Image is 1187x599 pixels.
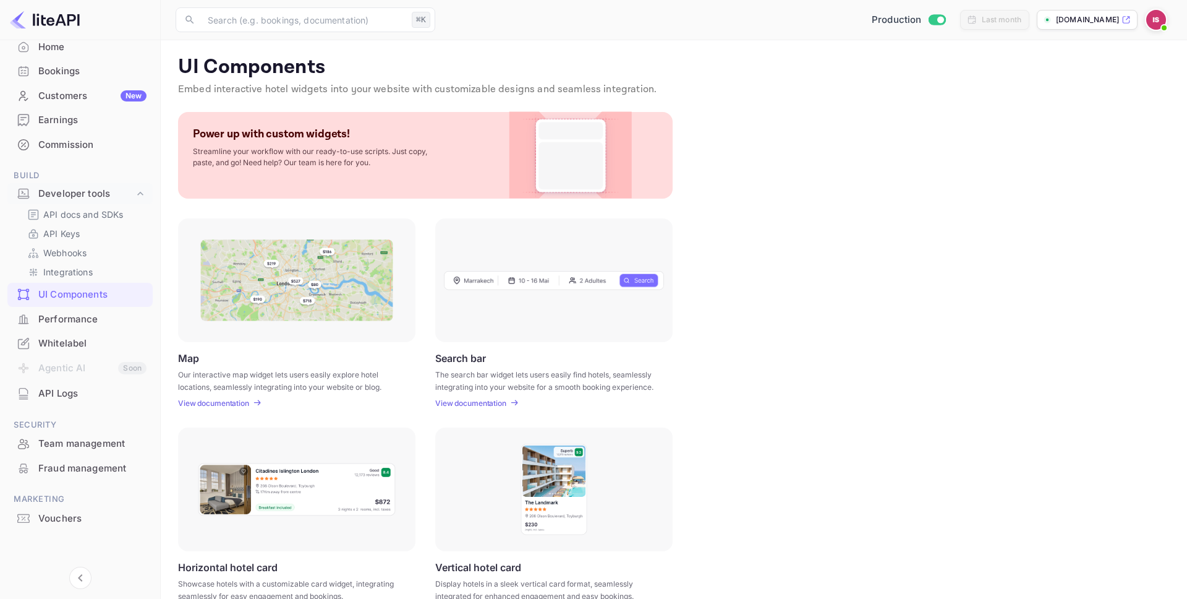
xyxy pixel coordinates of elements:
[435,369,657,391] p: The search bar widget lets users easily find hotels, seamlessly integrating into your website for...
[7,507,153,531] div: Vouchers
[43,208,124,221] p: API docs and SDKs
[197,462,396,517] img: Horizontal hotel card Frame
[7,382,153,406] div: API Logs
[7,84,153,108] div: CustomersNew
[22,263,148,281] div: Integrations
[7,308,153,330] a: Performance
[22,205,148,223] div: API docs and SDKs
[38,337,147,351] div: Whitelabel
[38,89,147,103] div: Customers
[7,35,153,59] div: Home
[867,13,950,27] div: Switch to Sandbox mode
[38,288,147,302] div: UI Components
[193,146,440,168] p: Streamline your workflow with our ready-to-use scripts. Just copy, paste, and go! Need help? Our ...
[178,399,249,408] p: View documentation
[27,246,143,259] a: Webhooks
[7,283,153,306] a: UI Components
[178,55,1170,80] p: UI Components
[520,443,588,536] img: Vertical hotel card Frame
[38,462,147,476] div: Fraud management
[7,332,153,356] div: Whitelabel
[43,265,93,278] p: Integrations
[7,308,153,332] div: Performance
[121,90,147,101] div: New
[7,133,153,157] div: Commission
[43,246,87,259] p: Webhooks
[43,227,80,240] p: API Keys
[1056,14,1119,25] p: [DOMAIN_NAME]
[444,270,664,290] img: Search Frame
[178,561,278,573] p: Horizontal hotel card
[178,352,199,364] p: Map
[435,561,521,573] p: Vertical hotel card
[7,59,153,84] div: Bookings
[178,82,1170,97] p: Embed interactive hotel widgets into your website with customizable designs and seamless integrat...
[7,59,153,82] a: Bookings
[521,112,621,199] img: Custom Widget PNG
[7,332,153,355] a: Whitelabel
[7,493,153,506] span: Marketing
[178,399,253,408] a: View documentation
[22,225,148,243] div: API Keys
[7,183,153,205] div: Developer tools
[7,418,153,432] span: Security
[435,399,510,408] a: View documentation
[7,133,153,156] a: Commission
[193,127,350,141] p: Power up with custom widgets!
[7,84,153,107] a: CustomersNew
[872,13,922,27] span: Production
[982,14,1022,25] div: Last month
[38,138,147,152] div: Commission
[27,208,143,221] a: API docs and SDKs
[10,10,80,30] img: LiteAPI logo
[7,457,153,481] div: Fraud management
[200,239,393,321] img: Map Frame
[7,457,153,480] a: Fraud management
[27,265,143,278] a: Integrations
[38,512,147,526] div: Vouchers
[38,437,147,451] div: Team management
[69,567,91,589] button: Collapse navigation
[38,187,134,201] div: Developer tools
[1146,10,1166,30] img: Idan Solimani
[200,7,407,32] input: Search (e.g. bookings, documentation)
[38,312,147,327] div: Performance
[7,169,153,183] span: Build
[7,432,153,456] div: Team management
[7,35,153,58] a: Home
[22,244,148,262] div: Webhooks
[7,108,153,132] div: Earnings
[38,387,147,401] div: API Logs
[38,40,147,54] div: Home
[7,108,153,131] a: Earnings
[7,507,153,530] a: Vouchers
[435,352,486,364] p: Search bar
[38,64,147,79] div: Bookings
[7,283,153,307] div: UI Components
[7,382,153,405] a: API Logs
[178,369,400,391] p: Our interactive map widget lets users easily explore hotel locations, seamlessly integrating into...
[38,113,147,127] div: Earnings
[7,432,153,455] a: Team management
[27,227,143,240] a: API Keys
[412,12,430,28] div: ⌘K
[435,399,506,408] p: View documentation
